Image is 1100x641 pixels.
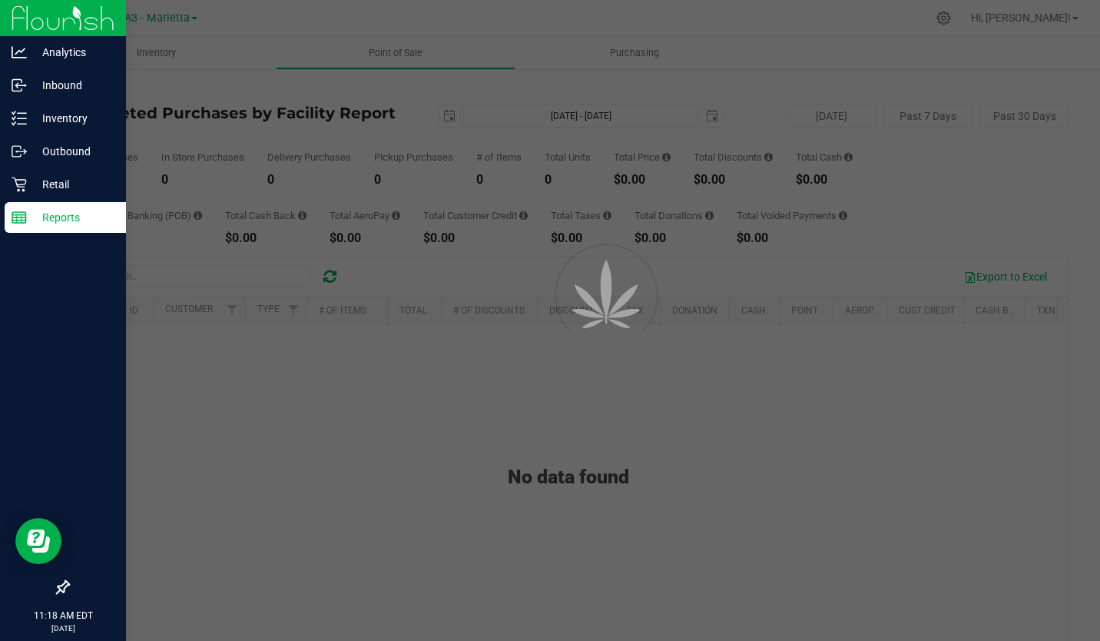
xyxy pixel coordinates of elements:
[12,78,27,93] inline-svg: Inbound
[27,43,119,61] p: Analytics
[15,518,61,564] iframe: Resource center
[27,109,119,128] p: Inventory
[7,609,119,623] p: 11:18 AM EDT
[12,45,27,60] inline-svg: Analytics
[12,111,27,126] inline-svg: Inventory
[12,144,27,159] inline-svg: Outbound
[12,177,27,192] inline-svg: Retail
[27,175,119,194] p: Retail
[12,210,27,225] inline-svg: Reports
[27,76,119,95] p: Inbound
[27,142,119,161] p: Outbound
[7,623,119,634] p: [DATE]
[27,208,119,227] p: Reports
